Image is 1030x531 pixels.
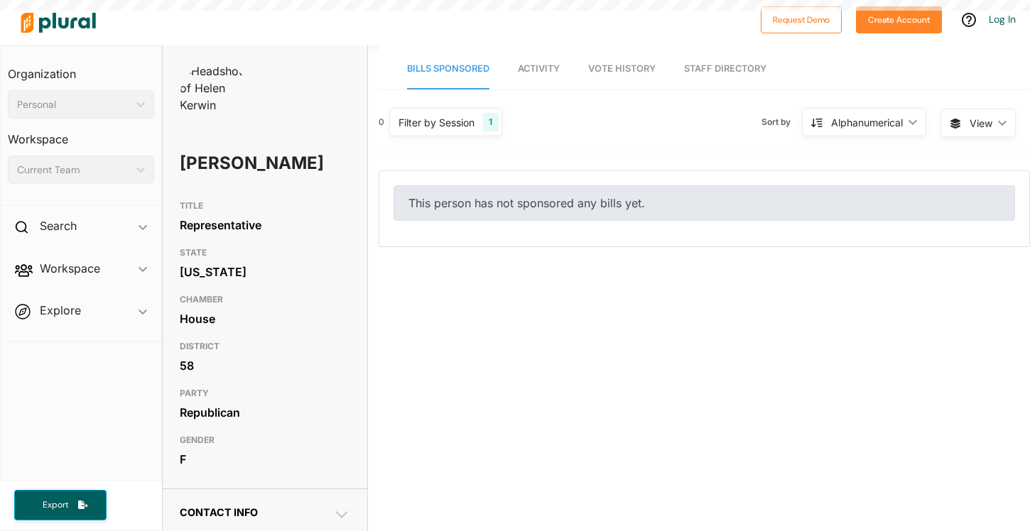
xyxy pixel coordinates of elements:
div: Personal [17,97,131,112]
h3: Workspace [8,119,154,150]
a: Request Demo [761,11,842,26]
a: Log In [989,13,1016,26]
h3: DISTRICT [180,338,351,355]
h3: GENDER [180,432,351,449]
a: Staff Directory [684,49,766,89]
a: Vote History [588,49,656,89]
div: Representative [180,214,351,236]
h3: STATE [180,244,351,261]
span: Activity [518,63,560,74]
h3: TITLE [180,197,351,214]
div: Current Team [17,163,131,177]
button: Request Demo [761,6,842,33]
div: Alphanumerical [831,115,903,130]
span: Contact Info [180,506,258,518]
a: Bills Sponsored [407,49,489,89]
button: Export [14,490,107,520]
span: Sort by [761,116,802,128]
h1: [PERSON_NAME] [180,142,282,185]
a: Activity [518,49,560,89]
div: Filter by Session [399,115,475,130]
h3: CHAMBER [180,291,351,308]
span: View [970,116,992,131]
div: Republican [180,402,351,423]
div: [US_STATE] [180,261,351,283]
div: 1 [483,113,498,131]
span: Export [33,499,78,511]
div: This person has not sponsored any bills yet. [394,185,1015,221]
div: F [180,449,351,470]
h2: Search [40,218,77,234]
span: Bills Sponsored [407,63,489,74]
a: Create Account [856,11,942,26]
div: 58 [180,355,351,376]
h3: PARTY [180,385,351,402]
h3: Organization [8,53,154,84]
img: Headshot of Helen Kerwin [180,62,251,114]
button: Create Account [856,6,942,33]
div: House [180,308,351,329]
span: Vote History [588,63,656,74]
div: 0 [379,116,384,128]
